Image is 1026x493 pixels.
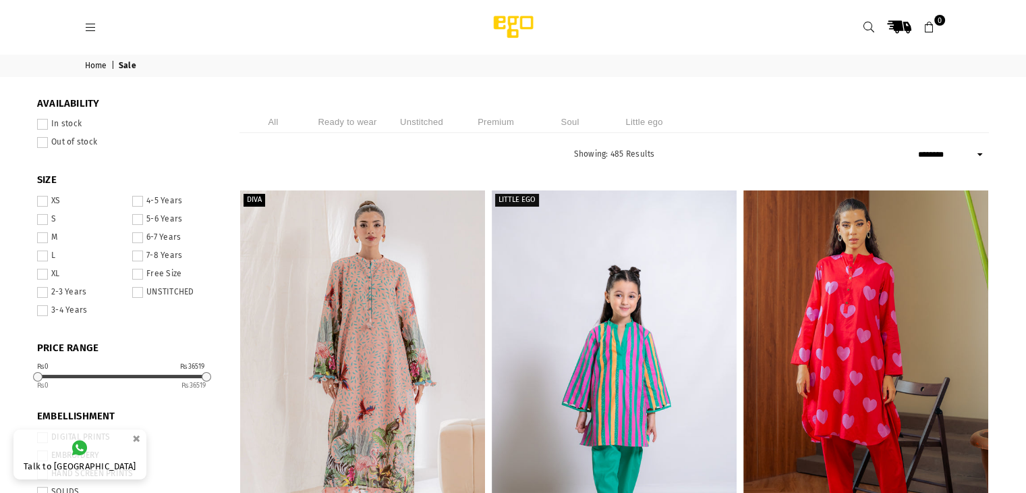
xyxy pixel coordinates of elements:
a: Talk to [GEOGRAPHIC_DATA] [13,430,146,479]
label: M [37,232,124,243]
li: Soul [536,111,604,133]
img: Ego [456,14,571,41]
label: Diva [244,194,265,207]
label: 7-8 Years [132,251,219,261]
label: 2-3 Years [37,287,124,298]
li: All [239,111,307,133]
div: ₨36519 [180,363,204,370]
label: Free Size [132,269,219,280]
a: Menu [79,22,103,32]
span: EMBELLISHMENT [37,410,219,423]
span: 0 [934,15,945,26]
a: Home [85,61,109,72]
li: Ready to wear [314,111,381,133]
a: 0 [917,15,942,39]
label: XL [37,269,124,280]
ins: 36519 [181,382,206,390]
label: L [37,251,124,261]
span: | [111,61,117,72]
li: Unstitched [388,111,455,133]
nav: breadcrumbs [75,55,952,77]
span: Showing: 485 Results [573,149,654,159]
label: In stock [37,119,219,130]
span: Sale [119,61,138,72]
label: Out of stock [37,137,219,148]
span: PRICE RANGE [37,342,219,355]
label: Little EGO [495,194,539,207]
label: S [37,214,124,225]
span: Availability [37,97,219,111]
label: 4-5 Years [132,196,219,207]
label: UNSTITCHED [132,287,219,298]
label: XS [37,196,124,207]
li: Premium [462,111,530,133]
label: 5-6 Years [132,214,219,225]
ins: 0 [37,382,49,390]
li: Little ego [610,111,678,133]
div: ₨0 [37,363,49,370]
button: × [128,427,144,450]
label: 6-7 Years [132,232,219,243]
span: SIZE [37,174,219,187]
label: 3-4 Years [37,305,124,316]
a: Search [857,15,881,39]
